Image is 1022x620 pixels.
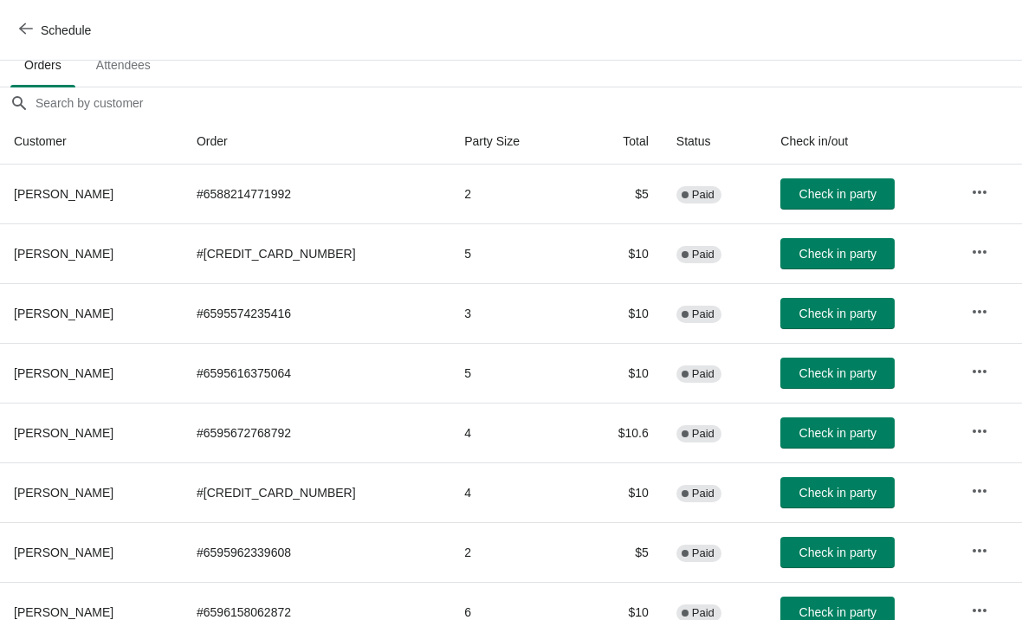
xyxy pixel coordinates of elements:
td: # 6595616375064 [183,343,450,403]
td: $10.6 [570,403,663,462]
td: # [CREDIT_CARD_NUMBER] [183,462,450,522]
td: # 6595962339608 [183,522,450,582]
span: Check in party [799,426,876,440]
span: [PERSON_NAME] [14,426,113,440]
span: Check in party [799,605,876,619]
span: [PERSON_NAME] [14,307,113,320]
td: 5 [450,343,569,403]
span: Paid [692,188,715,202]
button: Check in party [780,417,895,449]
td: $5 [570,165,663,223]
button: Check in party [780,178,895,210]
td: $10 [570,283,663,343]
span: [PERSON_NAME] [14,187,113,201]
span: Attendees [82,49,165,81]
td: 5 [450,223,569,283]
span: Schedule [41,23,91,37]
span: Check in party [799,187,876,201]
span: Paid [692,367,715,381]
span: [PERSON_NAME] [14,366,113,380]
th: Order [183,119,450,165]
span: [PERSON_NAME] [14,247,113,261]
td: $10 [570,462,663,522]
td: # 6588214771992 [183,165,450,223]
button: Check in party [780,477,895,508]
td: # 6595672768792 [183,403,450,462]
span: [PERSON_NAME] [14,605,113,619]
span: Paid [692,487,715,501]
span: Check in party [799,247,876,261]
td: # 6595574235416 [183,283,450,343]
button: Check in party [780,537,895,568]
span: Paid [692,307,715,321]
button: Check in party [780,238,895,269]
span: Check in party [799,546,876,559]
span: Check in party [799,307,876,320]
td: 2 [450,165,569,223]
span: Orders [10,49,75,81]
th: Total [570,119,663,165]
button: Check in party [780,298,895,329]
span: Paid [692,606,715,620]
span: [PERSON_NAME] [14,486,113,500]
td: $10 [570,223,663,283]
input: Search by customer [35,87,1022,119]
th: Status [663,119,766,165]
td: 4 [450,403,569,462]
td: 3 [450,283,569,343]
td: # [CREDIT_CARD_NUMBER] [183,223,450,283]
th: Check in/out [766,119,957,165]
span: [PERSON_NAME] [14,546,113,559]
button: Schedule [9,15,105,46]
td: $5 [570,522,663,582]
span: Check in party [799,486,876,500]
td: 4 [450,462,569,522]
span: Check in party [799,366,876,380]
button: Check in party [780,358,895,389]
th: Party Size [450,119,569,165]
span: Paid [692,427,715,441]
span: Paid [692,248,715,262]
td: 2 [450,522,569,582]
td: $10 [570,343,663,403]
span: Paid [692,546,715,560]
